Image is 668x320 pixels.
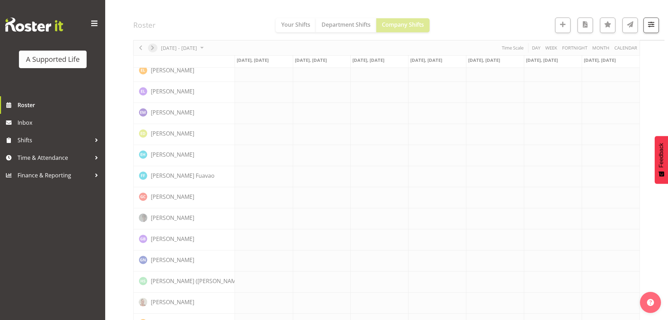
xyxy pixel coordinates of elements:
[643,18,659,33] button: Filter Shifts
[18,100,102,110] span: Roster
[5,18,63,32] img: Rosterit website logo
[18,170,91,181] span: Finance & Reporting
[18,152,91,163] span: Time & Attendance
[658,143,664,168] span: Feedback
[26,54,80,65] div: A Supported Life
[647,299,654,306] img: help-xxl-2.png
[18,117,102,128] span: Inbox
[655,136,668,184] button: Feedback - Show survey
[18,135,91,145] span: Shifts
